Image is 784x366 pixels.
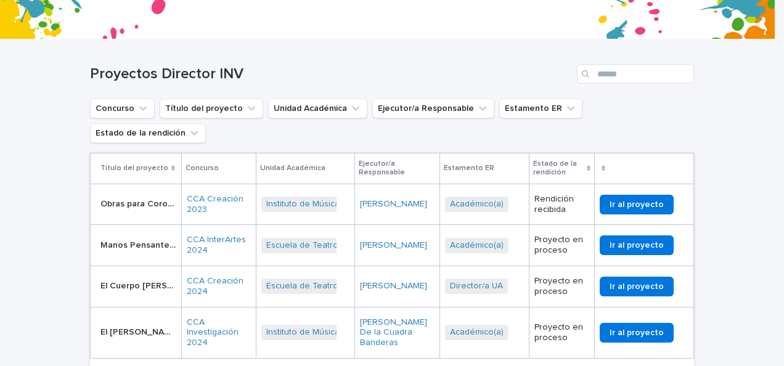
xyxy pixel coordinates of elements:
[100,161,168,175] p: Título del proyecto
[187,194,251,215] a: CCA Creación 2023
[360,281,427,291] a: [PERSON_NAME]
[100,197,179,209] p: Obras para Coro Avanzado volumen 2 - Felipe Ramos Taky
[600,235,674,255] a: Ir al proyecto
[266,327,340,338] a: Instituto de Música
[186,161,219,175] p: Concurso
[450,281,503,291] a: Director/a UA
[266,199,340,209] a: Instituto de Música
[610,200,664,209] span: Ir al proyecto
[266,240,338,251] a: Escuela de Teatro
[534,322,589,343] p: Proyecto en proceso
[260,161,325,175] p: Unidad Académica
[360,199,427,209] a: [PERSON_NAME]
[100,279,179,291] p: El Cuerpo de Lewy - Mario Eugenio Costa Sanchez
[90,99,155,118] button: Concurso
[450,199,504,209] a: Académico(a)
[450,327,504,338] a: Académico(a)
[187,276,251,297] a: CCA Creación 2024
[533,157,584,180] p: Estado de la rendición
[91,307,694,358] tr: El [PERSON_NAME] chileno: innovación en diseño y materiales para una flauta barroca sudamericana ...
[610,328,664,337] span: Ir al proyecto
[534,194,589,215] p: Rendición recibida
[91,225,694,266] tr: Manos Pensantes - [PERSON_NAME]Manos Pensantes - [PERSON_NAME] CCA InterArtes 2024 Escuela de Tea...
[187,235,251,256] a: CCA InterArtes 2024
[600,323,674,343] a: Ir al proyecto
[160,99,263,118] button: Título del proyecto
[91,184,694,225] tr: Obras para Coro Avanzado volumen 2 - [PERSON_NAME]Obras para Coro Avanzado volumen 2 - [PERSON_NA...
[444,161,494,175] p: Estamento ER
[359,157,436,180] p: Ejecutor/a Responsable
[372,99,494,118] button: Ejecutor/a Responsable
[100,325,179,338] p: El traverso chileno: innovación en diseño y materiales para una flauta barroca sudamericana - Pat...
[360,240,427,251] a: [PERSON_NAME]
[266,281,338,291] a: Escuela de Teatro
[91,266,694,307] tr: El Cuerpo [PERSON_NAME] - [PERSON_NAME]El Cuerpo [PERSON_NAME] - [PERSON_NAME] CCA Creación 2024 ...
[450,240,504,251] a: Académico(a)
[499,99,582,118] button: Estamento ER
[360,317,435,348] a: [PERSON_NAME] De la Cuadra Banderas
[610,282,664,291] span: Ir al proyecto
[100,238,179,251] p: Manos Pensantes - Andres Christian Grumann Solter
[600,277,674,296] a: Ir al proyecto
[90,123,206,143] button: Estado de la rendición
[268,99,367,118] button: Unidad Académica
[187,317,251,348] a: CCA Investigación 2024
[534,235,589,256] p: Proyecto en proceso
[600,195,674,214] a: Ir al proyecto
[577,64,694,84] input: Search
[610,241,664,250] span: Ir al proyecto
[534,276,589,297] p: Proyecto en proceso
[90,65,572,83] h1: Proyectos Director INV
